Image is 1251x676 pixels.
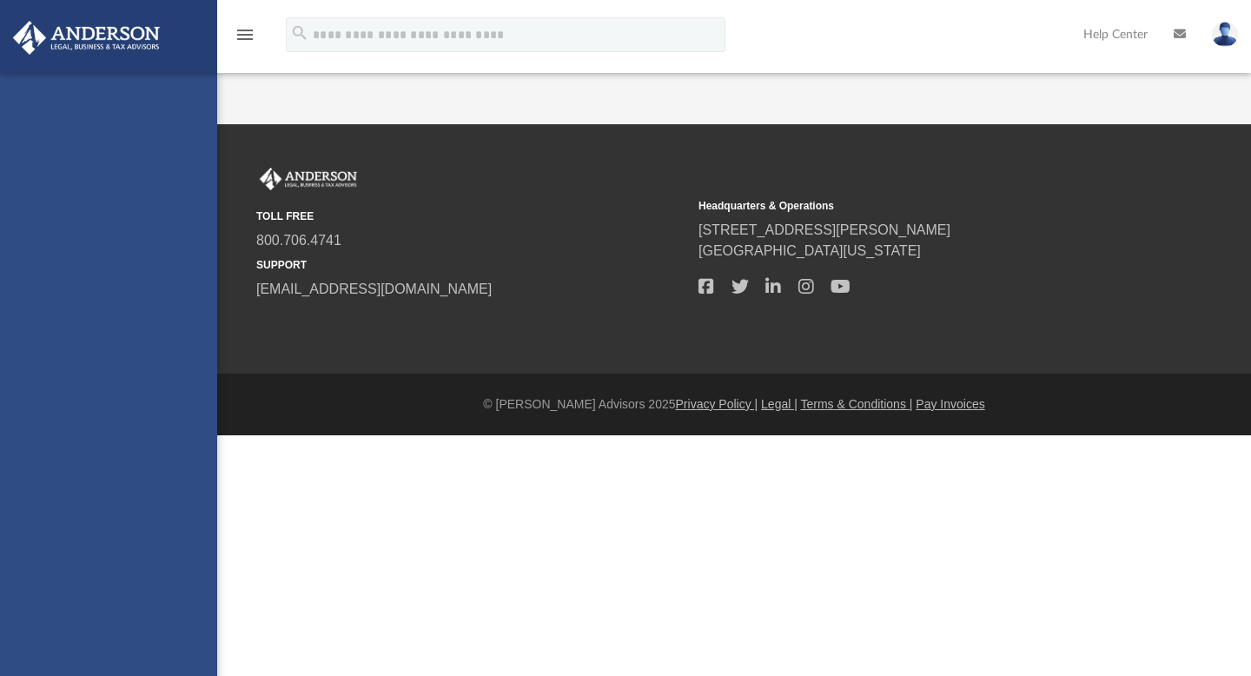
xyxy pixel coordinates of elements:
[676,397,758,411] a: Privacy Policy |
[1212,22,1238,47] img: User Pic
[235,33,255,45] a: menu
[256,257,686,273] small: SUPPORT
[698,198,1129,214] small: Headquarters & Operations
[235,24,255,45] i: menu
[698,243,921,258] a: [GEOGRAPHIC_DATA][US_STATE]
[916,397,984,411] a: Pay Invoices
[256,168,361,190] img: Anderson Advisors Platinum Portal
[801,397,913,411] a: Terms & Conditions |
[761,397,798,411] a: Legal |
[256,282,492,296] a: [EMAIL_ADDRESS][DOMAIN_NAME]
[290,23,309,43] i: search
[256,209,686,224] small: TOLL FREE
[698,222,950,237] a: [STREET_ADDRESS][PERSON_NAME]
[217,395,1251,414] div: © [PERSON_NAME] Advisors 2025
[256,233,341,248] a: 800.706.4741
[8,21,165,55] img: Anderson Advisors Platinum Portal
